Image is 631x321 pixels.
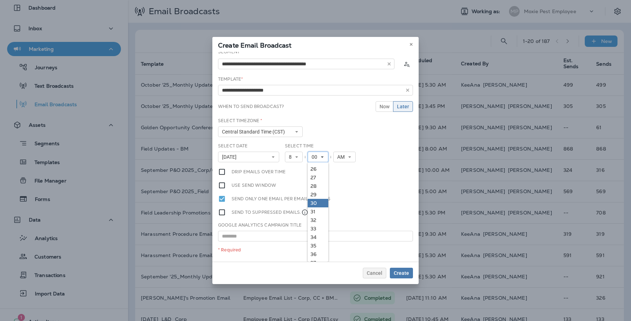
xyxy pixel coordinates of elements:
[308,250,328,259] a: 36
[393,101,413,112] button: Later
[308,182,328,190] a: 28
[376,101,393,112] button: Now
[328,152,333,162] div: :
[222,154,239,160] span: [DATE]
[390,268,413,278] button: Create
[308,216,328,224] a: 32
[285,143,314,149] label: Select Time
[308,259,328,267] a: 37
[312,154,320,160] span: 00
[218,143,248,149] label: Select Date
[397,104,409,109] span: Later
[222,129,288,135] span: Central Standard Time (CST)
[218,49,242,55] label: Segment
[232,208,308,216] label: Send to suppressed emails.
[303,152,308,162] div: :
[308,207,328,216] a: 31
[232,181,276,189] label: Use send window
[308,224,328,233] a: 33
[363,268,386,278] button: Cancel
[367,271,382,276] span: Cancel
[218,126,303,137] button: Central Standard Time (CST)
[232,168,286,176] label: Drip emails over time
[218,152,279,162] button: [DATE]
[308,165,328,173] a: 26
[308,199,328,207] a: 30
[218,118,262,124] label: Select Timezone
[218,104,284,109] label: When to send broadcast?
[337,154,348,160] span: AM
[308,241,328,250] a: 35
[308,173,328,182] a: 27
[218,222,302,228] label: Google Analytics Campaign Title
[400,58,413,70] button: Calculate the estimated number of emails to be sent based on selected segment. (This could take a...
[212,37,419,52] div: Create Email Broadcast
[308,152,328,162] button: 00
[394,271,409,276] span: Create
[308,233,328,241] a: 34
[218,247,413,253] div: * Required
[333,152,356,162] button: AM
[289,154,295,160] span: 8
[218,76,243,82] label: Template
[285,152,303,162] button: 8
[232,195,330,203] label: Send only one email per email address
[380,104,389,109] span: Now
[308,190,328,199] a: 29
